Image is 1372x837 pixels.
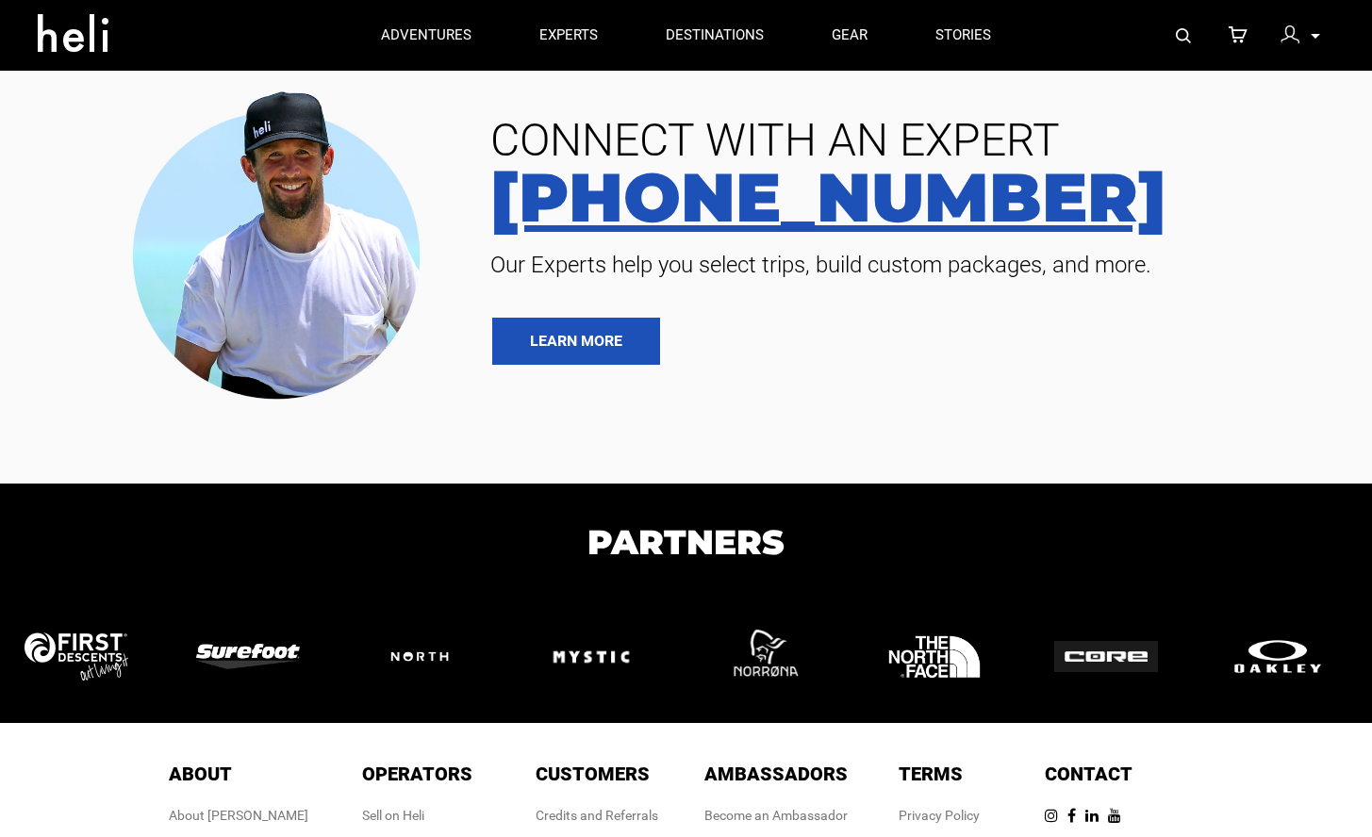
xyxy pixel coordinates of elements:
[899,763,963,785] span: Terms
[169,763,232,785] span: About
[1176,28,1191,43] img: search-bar-icon.svg
[704,763,848,785] span: Ambassadors
[539,605,662,709] img: logo
[666,25,764,45] p: destinations
[1054,641,1177,673] img: logo
[476,118,1344,163] span: CONNECT WITH AN EXPERT
[368,630,490,684] img: logo
[476,250,1344,280] span: Our Experts help you select trips, build custom packages, and more.
[381,25,471,45] p: adventures
[539,25,598,45] p: experts
[1226,636,1348,678] img: logo
[711,605,834,709] img: logo
[196,644,319,669] img: logo
[883,605,1005,709] img: logo
[704,808,848,823] a: Become an Ambassador
[899,808,980,823] a: Privacy Policy
[492,318,660,365] a: LEARN MORE
[25,632,147,681] img: logo
[1045,763,1132,785] span: Contact
[362,806,472,825] div: Sell on Heli
[1281,25,1299,44] img: signin-icon-3x.png
[536,763,650,785] span: Customers
[118,75,448,408] img: contact our team
[362,763,472,785] span: Operators
[536,808,658,823] a: Credits and Referrals
[476,163,1344,231] a: [PHONE_NUMBER]
[169,806,308,825] div: About [PERSON_NAME]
